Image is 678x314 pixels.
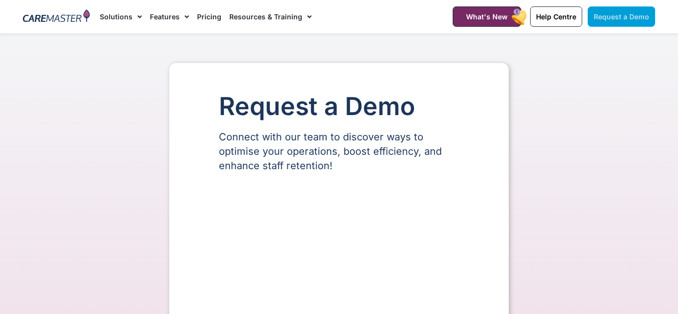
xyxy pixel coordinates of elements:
[219,93,459,120] h1: Request a Demo
[530,6,582,27] a: Help Centre
[466,12,508,21] span: What's New
[453,6,521,27] a: What's New
[219,130,459,173] p: Connect with our team to discover ways to optimise your operations, boost efficiency, and enhance...
[588,6,655,27] a: Request a Demo
[594,12,649,21] span: Request a Demo
[23,9,90,24] img: CareMaster Logo
[536,12,576,21] span: Help Centre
